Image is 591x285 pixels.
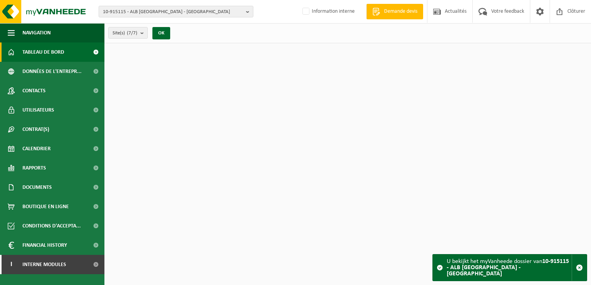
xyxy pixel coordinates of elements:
span: Données de l'entrepr... [22,62,82,81]
span: Boutique en ligne [22,197,69,216]
span: I [8,255,15,274]
span: Contacts [22,81,46,100]
span: Demande devis [382,8,419,15]
span: Site(s) [113,27,137,39]
button: 10-915115 - ALB [GEOGRAPHIC_DATA] - [GEOGRAPHIC_DATA] [99,6,253,17]
button: Site(s)(7/7) [108,27,148,39]
span: Contrat(s) [22,120,49,139]
strong: 10-915115 - ALB [GEOGRAPHIC_DATA] - [GEOGRAPHIC_DATA] [447,258,569,277]
span: Rapports [22,158,46,178]
label: Information interne [301,6,355,17]
span: Utilisateurs [22,100,54,120]
span: Conditions d'accepta... [22,216,81,236]
span: Documents [22,178,52,197]
span: Interne modules [22,255,66,274]
count: (7/7) [127,31,137,36]
a: Demande devis [366,4,423,19]
span: 10-915115 - ALB [GEOGRAPHIC_DATA] - [GEOGRAPHIC_DATA] [103,6,243,18]
span: Calendrier [22,139,51,158]
button: OK [152,27,170,39]
div: U bekijkt het myVanheede dossier van [447,254,572,281]
span: Tableau de bord [22,42,64,62]
span: Navigation [22,23,51,42]
span: Financial History [22,236,67,255]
